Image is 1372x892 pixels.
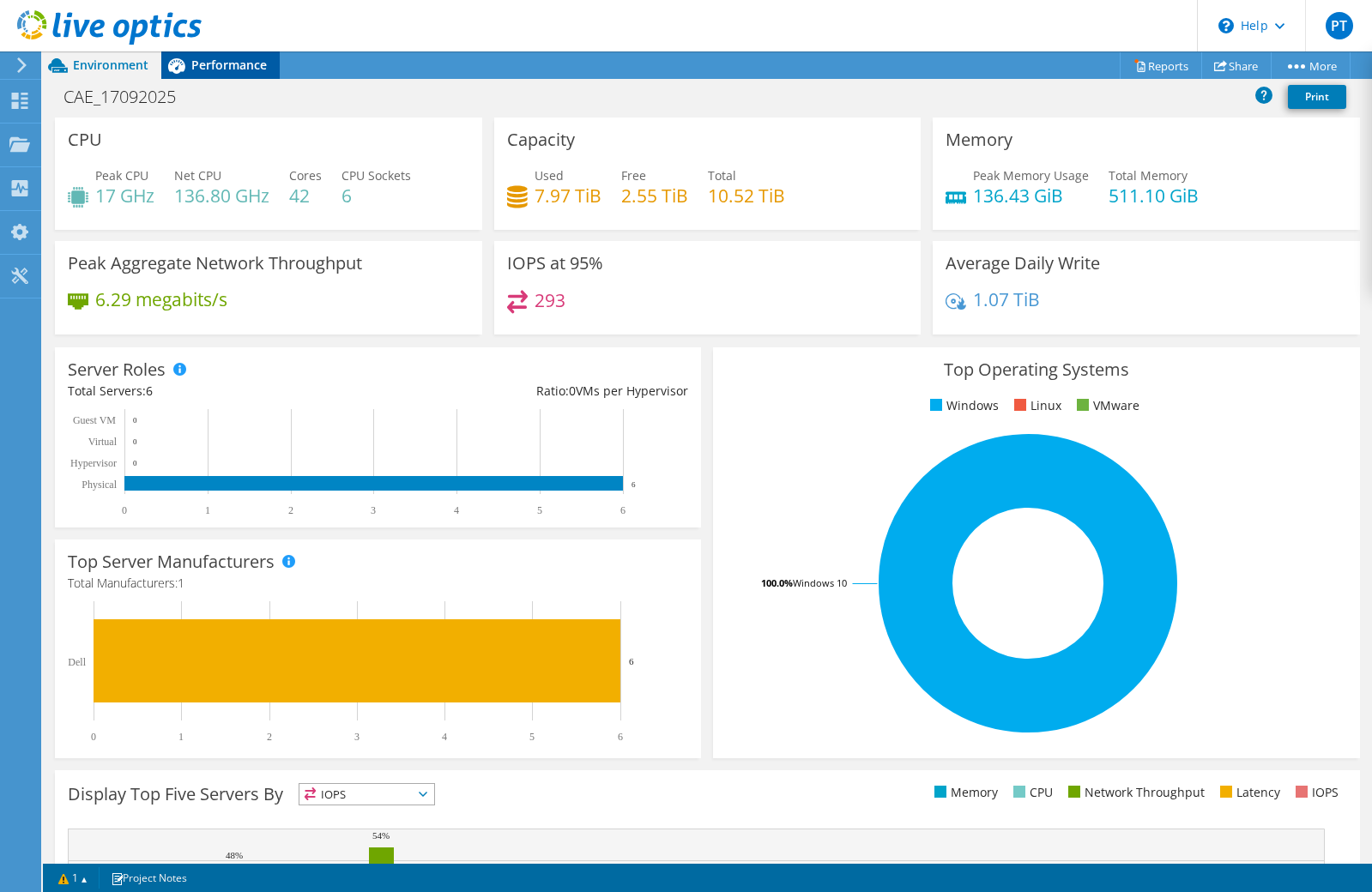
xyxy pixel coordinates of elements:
[341,186,411,205] h4: 6
[507,130,575,149] h3: Capacity
[178,731,184,743] text: 1
[726,360,1346,379] h3: Top Operating Systems
[289,167,322,184] span: Cores
[226,850,243,860] text: 48%
[267,731,272,743] text: 2
[629,656,634,666] text: 6
[537,504,542,516] text: 5
[68,130,102,149] h3: CPU
[1201,52,1272,79] a: Share
[1326,12,1353,39] span: PT
[618,731,623,743] text: 6
[299,784,434,805] span: IOPS
[1216,783,1280,802] li: Latency
[535,186,601,205] h4: 7.97 TiB
[68,254,362,273] h3: Peak Aggregate Network Throughput
[95,290,227,309] h4: 6.29 megabits/s
[621,167,646,184] span: Free
[1120,52,1202,79] a: Reports
[205,504,210,516] text: 1
[1291,783,1339,802] li: IOPS
[68,360,166,379] h3: Server Roles
[973,167,1089,184] span: Peak Memory Usage
[535,291,565,310] h4: 293
[95,186,154,205] h4: 17 GHz
[1288,85,1346,109] a: Print
[454,504,459,516] text: 4
[174,186,269,205] h4: 136.80 GHz
[1109,186,1199,205] h4: 511.10 GiB
[133,437,137,446] text: 0
[354,731,360,743] text: 3
[95,167,148,184] span: Peak CPU
[1009,783,1053,802] li: CPU
[146,383,153,399] span: 6
[289,186,322,205] h4: 42
[632,480,636,489] text: 6
[133,416,137,425] text: 0
[442,731,447,743] text: 4
[88,436,118,448] text: Virtual
[1109,167,1188,184] span: Total Memory
[708,167,736,184] span: Total
[99,867,199,889] a: Project Notes
[1218,18,1234,33] svg: \n
[1073,396,1139,415] li: VMware
[621,186,688,205] h4: 2.55 TiB
[288,504,293,516] text: 2
[620,504,626,516] text: 6
[191,57,267,73] span: Performance
[341,167,411,184] span: CPU Sockets
[973,290,1040,309] h4: 1.07 TiB
[68,552,275,571] h3: Top Server Manufacturers
[529,731,535,743] text: 5
[926,396,999,415] li: Windows
[930,783,998,802] li: Memory
[946,130,1012,149] h3: Memory
[1271,52,1351,79] a: More
[73,414,116,426] text: Guest VM
[507,254,603,273] h3: IOPS at 95%
[174,167,221,184] span: Net CPU
[371,504,376,516] text: 3
[1064,783,1205,802] li: Network Throughput
[70,457,117,469] text: Hypervisor
[122,504,127,516] text: 0
[73,57,148,73] span: Environment
[56,87,202,106] h1: CAE_17092025
[68,382,378,401] div: Total Servers:
[535,167,564,184] span: Used
[68,656,86,668] text: Dell
[793,576,847,589] tspan: Windows 10
[372,830,390,841] text: 54%
[761,576,793,589] tspan: 100.0%
[1010,396,1061,415] li: Linux
[68,574,688,593] h4: Total Manufacturers:
[708,186,785,205] h4: 10.52 TiB
[569,383,576,399] span: 0
[378,382,689,401] div: Ratio: VMs per Hypervisor
[46,867,100,889] a: 1
[133,459,137,467] text: 0
[178,575,184,591] span: 1
[82,479,117,491] text: Physical
[973,186,1089,205] h4: 136.43 GiB
[946,254,1100,273] h3: Average Daily Write
[91,731,96,743] text: 0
